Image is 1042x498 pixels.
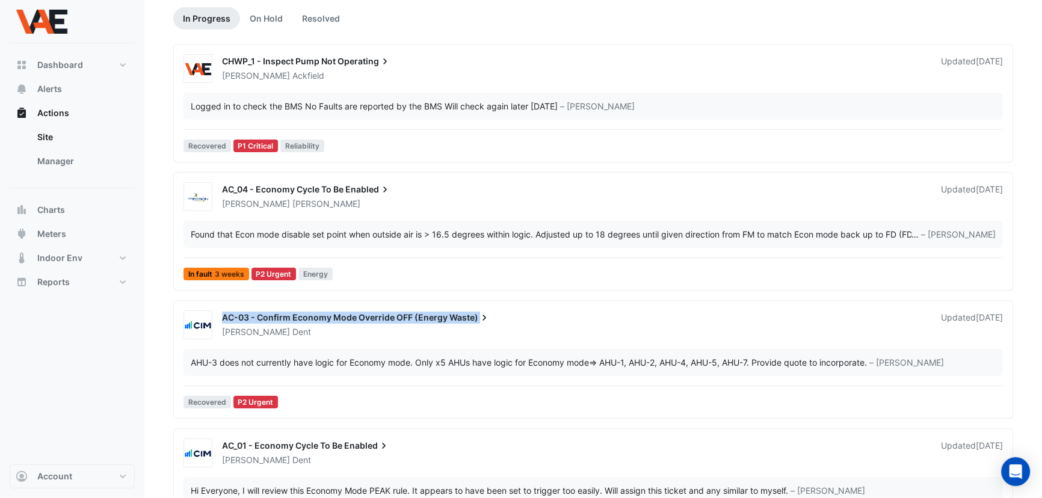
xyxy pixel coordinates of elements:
[37,228,66,240] span: Meters
[292,454,311,466] span: Dent
[16,107,28,119] app-icon: Actions
[173,7,240,29] a: In Progress
[222,327,290,337] span: [PERSON_NAME]
[921,228,996,241] span: – [PERSON_NAME]
[560,100,635,112] span: – [PERSON_NAME]
[298,268,333,280] span: Energy
[183,268,249,280] span: In fault
[941,312,1003,338] div: Updated
[10,464,135,488] button: Account
[10,125,135,178] div: Actions
[240,7,292,29] a: On Hold
[16,252,28,264] app-icon: Indoor Env
[184,191,212,203] img: Precision Group
[976,56,1003,66] span: Thu 29-May-2025 07:53 AEST
[941,183,1003,210] div: Updated
[16,228,28,240] app-icon: Meters
[222,198,290,209] span: [PERSON_NAME]
[251,268,297,280] div: P2 Urgent
[28,125,135,149] a: Site
[10,246,135,270] button: Indoor Env
[791,484,865,497] span: – [PERSON_NAME]
[183,396,231,408] span: Recovered
[10,270,135,294] button: Reports
[191,356,867,369] div: AHU-3 does not currently have logic for Economy mode. Only x5 AHUs have logic for Economy mode=> ...
[10,101,135,125] button: Actions
[14,10,69,34] img: Company Logo
[184,63,212,75] img: VAE Group
[869,356,944,369] span: – [PERSON_NAME]
[222,56,336,66] span: CHWP_1 - Inspect Pump Not
[191,100,558,112] div: Logged in to check the BMS No Faults are reported by the BMS Will check again later [DATE]
[222,184,344,194] span: AC_04 - Economy Cycle To Be
[344,440,390,452] span: Enabled
[222,70,290,81] span: [PERSON_NAME]
[976,184,1003,194] span: Tue 12-Aug-2025 10:56 AEST
[233,140,279,152] div: P1 Critical
[191,228,996,241] div: …
[16,59,28,71] app-icon: Dashboard
[184,447,212,460] img: CIM
[292,326,311,338] span: Dent
[37,204,65,216] span: Charts
[941,440,1003,466] div: Updated
[449,312,490,324] span: Waste)
[191,484,788,497] div: Hi Everyone, I will review this Economy Mode PEAK rule. It appears to have been set to trigger to...
[233,396,279,408] div: P2 Urgent
[37,276,70,288] span: Reports
[37,83,62,95] span: Alerts
[292,198,360,210] span: [PERSON_NAME]
[1001,457,1030,486] div: Open Intercom Messenger
[10,77,135,101] button: Alerts
[215,271,244,278] span: 3 weeks
[280,140,324,152] span: Reliability
[37,59,83,71] span: Dashboard
[37,107,69,119] span: Actions
[183,140,231,152] span: Recovered
[976,312,1003,322] span: Tue 12-Aug-2025 09:38 AEST
[941,55,1003,82] div: Updated
[16,276,28,288] app-icon: Reports
[10,198,135,222] button: Charts
[10,222,135,246] button: Meters
[345,183,391,195] span: Enabled
[222,312,448,322] span: AC-03 - Confirm Economy Mode Override OFF (Energy
[976,440,1003,450] span: Tue 24-Jun-2025 11:11 AEST
[222,440,342,450] span: AC_01 - Economy Cycle To Be
[10,53,135,77] button: Dashboard
[184,319,212,331] img: CIM
[338,55,391,67] span: Operating
[16,204,28,216] app-icon: Charts
[292,7,350,29] a: Resolved
[37,252,82,264] span: Indoor Env
[28,149,135,173] a: Manager
[222,455,290,465] span: [PERSON_NAME]
[16,83,28,95] app-icon: Alerts
[37,470,72,482] span: Account
[191,228,911,241] div: Found that Econ mode disable set point when outside air is > 16.5 degrees within logic. Adjusted ...
[292,70,324,82] span: Ackfield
